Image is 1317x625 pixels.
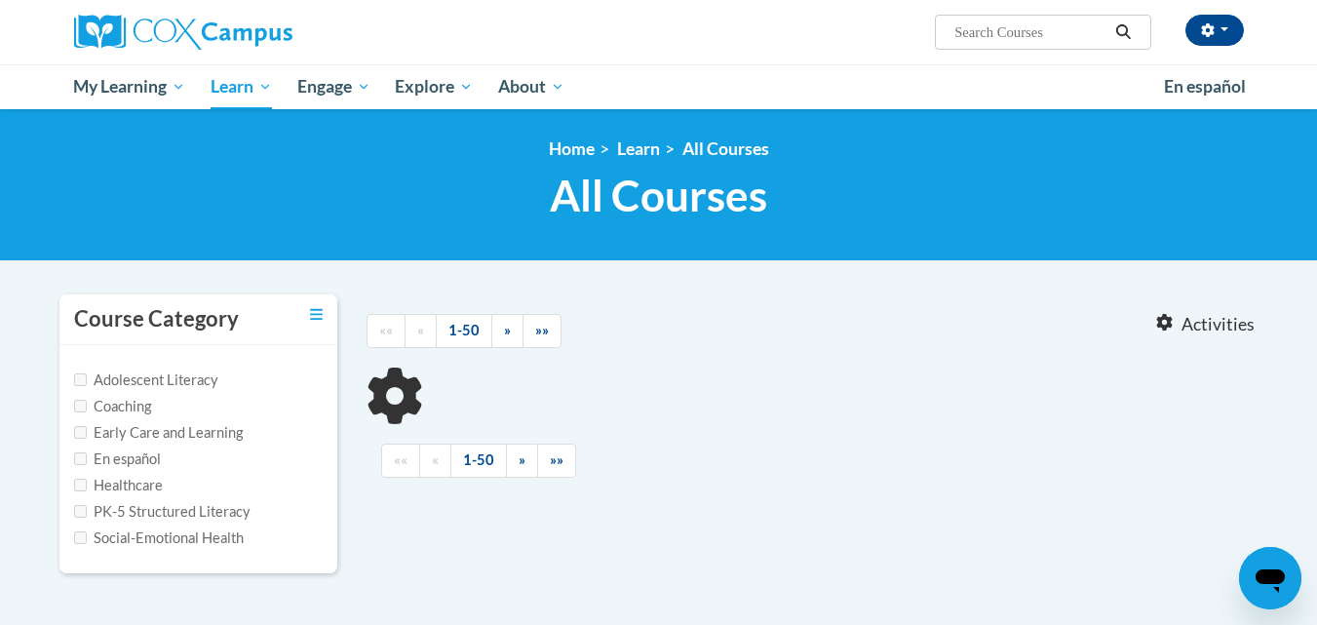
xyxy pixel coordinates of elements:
[550,451,563,468] span: »»
[1164,76,1246,97] span: En español
[1108,20,1138,44] button: Search
[74,501,251,523] label: PK-5 Structured Literacy
[394,451,407,468] span: ««
[367,314,406,348] a: Begining
[952,20,1108,44] input: Search Courses
[198,64,285,109] a: Learn
[74,527,244,549] label: Social-Emotional Health
[485,64,577,109] a: About
[682,138,769,159] a: All Courses
[523,314,562,348] a: End
[1151,66,1259,107] a: En español
[379,322,393,338] span: ««
[498,75,564,98] span: About
[74,370,218,391] label: Adolescent Literacy
[310,304,323,326] a: Toggle collapse
[74,475,163,496] label: Healthcare
[432,451,439,468] span: «
[74,422,243,444] label: Early Care and Learning
[211,75,272,98] span: Learn
[537,444,576,478] a: End
[74,304,239,334] h3: Course Category
[45,64,1273,109] div: Main menu
[74,426,87,439] input: Checkbox for Options
[450,444,507,478] a: 1-50
[617,138,660,159] a: Learn
[74,479,87,491] input: Checkbox for Options
[74,531,87,544] input: Checkbox for Options
[405,314,437,348] a: Previous
[297,75,370,98] span: Engage
[74,400,87,412] input: Checkbox for Options
[74,15,445,50] a: Cox Campus
[73,75,185,98] span: My Learning
[549,138,595,159] a: Home
[395,75,473,98] span: Explore
[419,444,451,478] a: Previous
[1185,15,1244,46] button: Account Settings
[491,314,523,348] a: Next
[436,314,492,348] a: 1-50
[285,64,383,109] a: Engage
[519,451,525,468] span: »
[504,322,511,338] span: »
[381,444,420,478] a: Begining
[74,373,87,386] input: Checkbox for Options
[1181,314,1255,335] span: Activities
[74,15,292,50] img: Cox Campus
[417,322,424,338] span: «
[1239,547,1301,609] iframe: Button to launch messaging window
[74,452,87,465] input: Checkbox for Options
[74,449,161,470] label: En español
[506,444,538,478] a: Next
[550,170,767,221] span: All Courses
[61,64,199,109] a: My Learning
[382,64,485,109] a: Explore
[535,322,549,338] span: »»
[74,396,151,417] label: Coaching
[74,505,87,518] input: Checkbox for Options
